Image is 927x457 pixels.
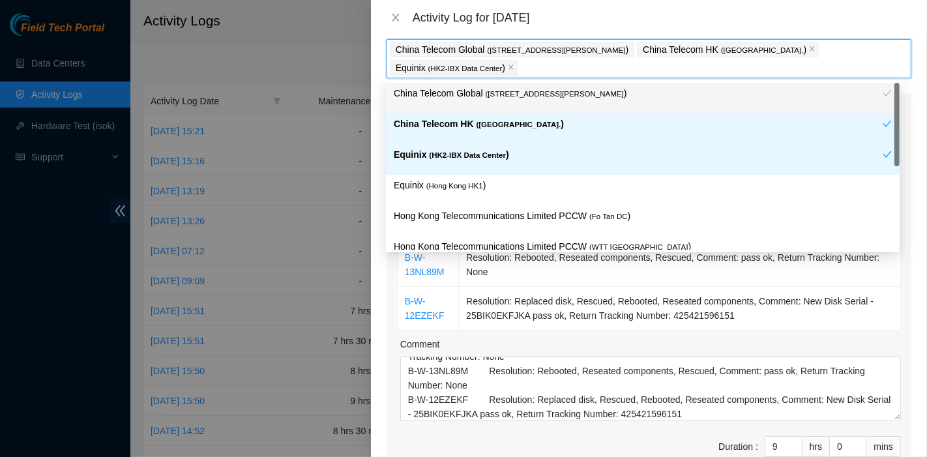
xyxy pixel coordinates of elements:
div: Duration : [718,439,758,454]
p: Hong Kong Telecommunications Limited PCCW ) [394,239,892,254]
span: close [390,12,401,23]
textarea: Comment [400,357,901,420]
span: check [883,150,892,159]
p: China Telecom HK ) [394,117,883,132]
p: Equinix ) [396,61,505,76]
div: mins [866,436,901,457]
span: ( [GEOGRAPHIC_DATA]. [721,46,804,54]
span: close [809,46,816,53]
p: China Telecom Global ) [396,42,628,57]
div: hrs [802,436,830,457]
a: B-W-12EZEKF [405,296,445,321]
span: ( HK2-IBX Data Center [429,151,506,159]
span: check [883,119,892,128]
div: Activity Log for [DATE] [413,10,911,25]
p: Equinix ) [394,147,883,162]
span: ( [STREET_ADDRESS][PERSON_NAME] [487,46,625,54]
span: ( [STREET_ADDRESS][PERSON_NAME] [486,90,624,98]
span: ( Fo Tan DC [589,213,628,220]
button: Close [387,12,405,24]
td: Resolution: Replaced disk, Rescued, Rebooted, Reseated components, Comment: New Disk Serial - 25B... [459,287,901,331]
span: check [883,89,892,98]
p: Hong Kong Telecommunications Limited PCCW ) [394,209,892,224]
p: Equinix ) [394,178,892,193]
span: ( HK2-IBX Data Center [428,65,503,72]
p: China Telecom Global ) [394,86,883,101]
td: Resolution: Rebooted, Reseated components, Rescued, Comment: pass ok, Return Tracking Number: None [459,243,901,287]
span: close [508,64,514,72]
span: ( Hong Kong HK1 [426,182,483,190]
label: Comment [400,337,440,351]
span: ( [GEOGRAPHIC_DATA]. [477,121,561,128]
p: China Telecom HK ) [643,42,806,57]
span: ( WTT [GEOGRAPHIC_DATA] [589,243,688,251]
